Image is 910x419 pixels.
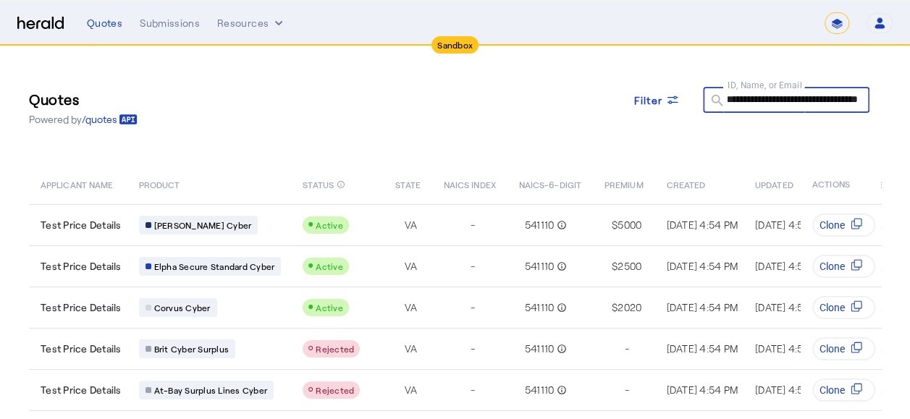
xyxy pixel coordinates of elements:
[82,112,138,127] a: /quotes
[29,89,138,109] h3: Quotes
[41,259,122,274] span: Test Price Details
[554,218,567,232] mat-icon: info_outline
[820,383,845,397] span: Clone
[154,219,252,231] span: [PERSON_NAME] Cyber
[612,218,618,232] span: $
[444,177,496,191] span: NAICS INDEX
[140,16,200,30] div: Submissions
[623,87,692,113] button: Filter
[405,300,418,315] span: VA
[405,342,418,356] span: VA
[217,16,286,30] button: Resources dropdown menu
[471,259,475,274] span: -
[703,93,728,111] mat-icon: search
[316,344,354,354] span: Rejected
[41,218,122,232] span: Test Price Details
[554,383,567,397] mat-icon: info_outline
[812,296,875,319] button: Clone
[554,300,567,315] mat-icon: info_outline
[471,383,475,397] span: -
[303,177,334,191] span: STATUS
[554,342,567,356] mat-icon: info_outline
[316,261,343,271] span: Active
[666,384,738,396] span: [DATE] 4:54 PM
[812,378,875,402] button: Clone
[519,177,581,191] span: NAICS-6-DIGIT
[17,17,64,30] img: Herald Logo
[405,218,418,232] span: VA
[634,93,663,108] span: Filter
[618,259,641,274] span: 2500
[554,259,567,274] mat-icon: info_outline
[755,177,793,191] span: UPDATED
[154,384,268,396] span: At-Bay Surplus Lines Cyber
[618,218,641,232] span: 5000
[316,220,343,230] span: Active
[41,383,122,397] span: Test Price Details
[139,177,180,191] span: PRODUCT
[801,164,882,204] th: ACTIONS
[405,383,418,397] span: VA
[820,259,845,274] span: Clone
[666,342,738,355] span: [DATE] 4:54 PM
[395,177,420,191] span: STATE
[666,219,738,231] span: [DATE] 4:54 PM
[316,302,343,313] span: Active
[604,177,644,191] span: PREMIUM
[431,36,479,54] div: Sandbox
[820,342,845,356] span: Clone
[624,342,628,356] span: -
[471,300,475,315] span: -
[666,177,705,191] span: CREATED
[154,343,229,355] span: Brit Cyber Surplus
[525,259,555,274] span: 541110
[755,301,827,313] span: [DATE] 4:54 PM
[618,300,641,315] span: 2020
[337,177,345,192] mat-icon: info_outline
[154,302,211,313] span: Corvus Cyber
[154,261,275,272] span: Elpha Secure Standard Cyber
[820,300,845,315] span: Clone
[666,260,738,272] span: [DATE] 4:54 PM
[755,260,826,272] span: [DATE] 4:55 PM
[41,177,113,191] span: APPLICANT NAME
[755,384,827,396] span: [DATE] 4:54 PM
[525,300,555,315] span: 541110
[316,385,354,395] span: Rejected
[820,218,845,232] span: Clone
[525,218,555,232] span: 541110
[41,342,122,356] span: Test Price Details
[471,218,475,232] span: -
[812,337,875,360] button: Clone
[624,383,628,397] span: -
[755,219,826,231] span: [DATE] 4:58 PM
[666,301,738,313] span: [DATE] 4:54 PM
[728,80,802,90] mat-label: ID, Name, or Email
[612,300,618,315] span: $
[41,300,122,315] span: Test Price Details
[812,213,875,237] button: Clone
[755,342,827,355] span: [DATE] 4:54 PM
[525,342,555,356] span: 541110
[525,383,555,397] span: 541110
[405,259,418,274] span: VA
[812,255,875,278] button: Clone
[29,112,138,127] p: Powered by
[471,342,475,356] span: -
[87,16,122,30] div: Quotes
[612,259,618,274] span: $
